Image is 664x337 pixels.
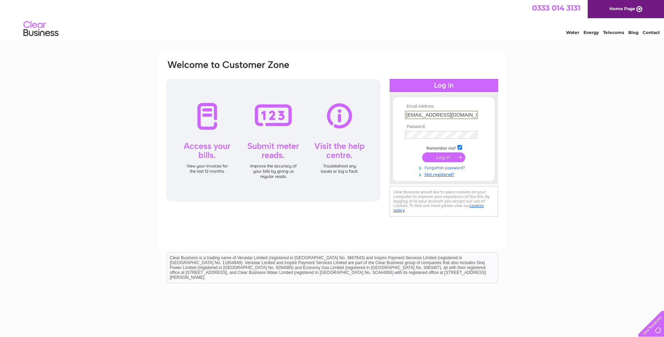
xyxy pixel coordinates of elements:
a: Forgotten password? [405,164,484,171]
input: Submit [422,152,465,162]
a: Contact [643,30,660,35]
a: Energy [583,30,599,35]
a: cookies policy [393,203,484,213]
a: Not registered? [405,171,484,177]
th: Email Address: [403,104,484,109]
a: 0333 014 3131 [532,4,580,12]
th: Password: [403,124,484,129]
img: logo.png [23,18,59,40]
td: Remember me? [403,144,484,151]
div: Clear Business is a trading name of Verastar Limited (registered in [GEOGRAPHIC_DATA] No. 3667643... [167,4,498,34]
div: Clear Business would like to place cookies on your computer to improve your experience of the sit... [390,186,498,216]
a: Blog [628,30,638,35]
a: Telecoms [603,30,624,35]
a: Water [566,30,579,35]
